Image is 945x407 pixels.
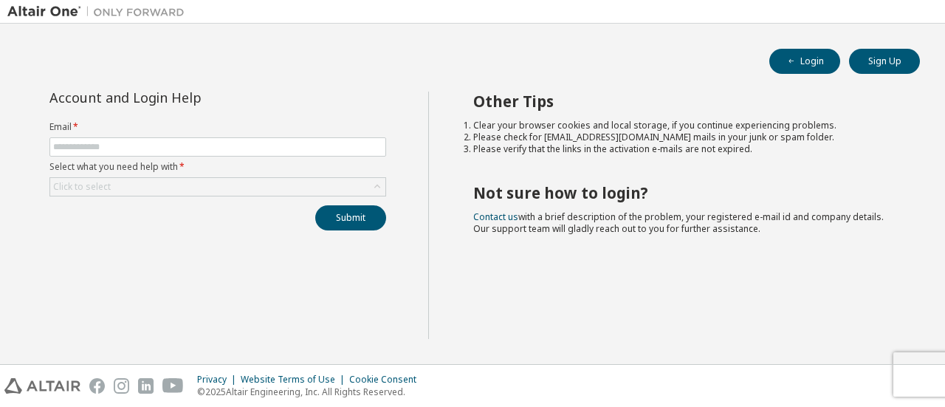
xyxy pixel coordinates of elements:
[49,92,319,103] div: Account and Login Help
[315,205,386,230] button: Submit
[162,378,184,394] img: youtube.svg
[53,181,111,193] div: Click to select
[197,374,241,386] div: Privacy
[49,161,386,173] label: Select what you need help with
[138,378,154,394] img: linkedin.svg
[849,49,920,74] button: Sign Up
[49,121,386,133] label: Email
[473,183,894,202] h2: Not sure how to login?
[241,374,349,386] div: Website Terms of Use
[473,120,894,131] li: Clear your browser cookies and local storage, if you continue experiencing problems.
[89,378,105,394] img: facebook.svg
[50,178,385,196] div: Click to select
[4,378,80,394] img: altair_logo.svg
[473,143,894,155] li: Please verify that the links in the activation e-mails are not expired.
[349,374,425,386] div: Cookie Consent
[114,378,129,394] img: instagram.svg
[473,131,894,143] li: Please check for [EMAIL_ADDRESS][DOMAIN_NAME] mails in your junk or spam folder.
[473,211,884,235] span: with a brief description of the problem, your registered e-mail id and company details. Our suppo...
[7,4,192,19] img: Altair One
[197,386,425,398] p: © 2025 Altair Engineering, Inc. All Rights Reserved.
[769,49,840,74] button: Login
[473,211,518,223] a: Contact us
[473,92,894,111] h2: Other Tips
